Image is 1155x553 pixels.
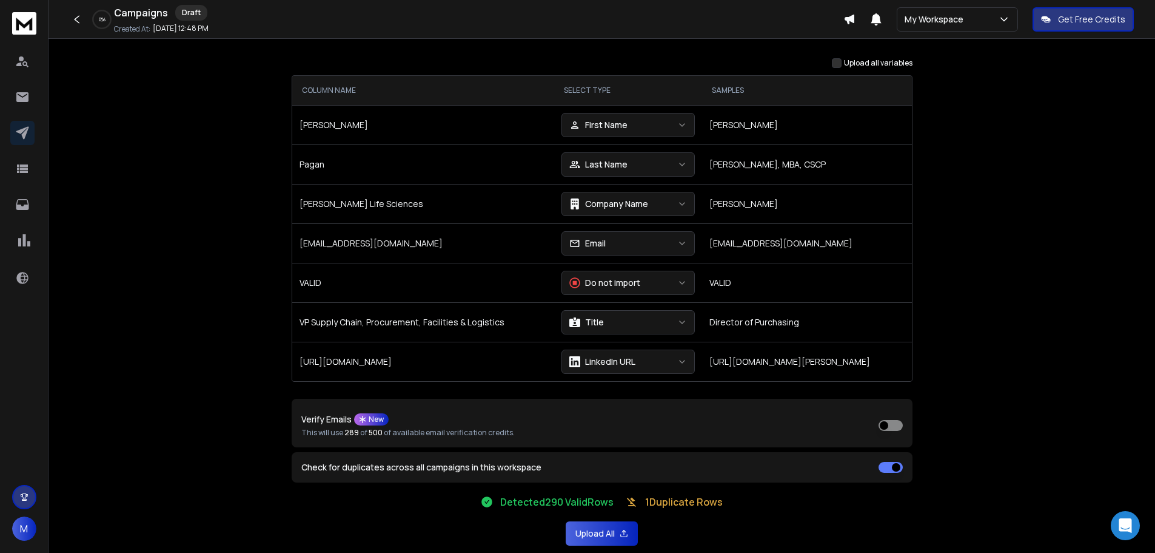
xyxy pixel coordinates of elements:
[702,223,911,263] td: [EMAIL_ADDRESS][DOMAIN_NAME]
[645,495,723,509] p: 1 Duplicate Rows
[301,428,515,438] p: This will use of of available email verification credits.
[114,5,168,20] h1: Campaigns
[301,463,541,472] label: Check for duplicates across all campaigns in this workspace
[175,5,207,21] div: Draft
[702,144,911,184] td: [PERSON_NAME], MBA, CSCP
[153,24,209,33] p: [DATE] 12:48 PM
[702,105,911,144] td: [PERSON_NAME]
[344,427,359,438] span: 289
[702,76,911,105] th: SAMPLES
[292,76,555,105] th: COLUMN NAME
[1058,13,1125,25] p: Get Free Credits
[566,521,638,546] button: Upload All
[12,517,36,541] button: M
[554,76,702,105] th: SELECT TYPE
[1033,7,1134,32] button: Get Free Credits
[292,184,555,223] td: [PERSON_NAME] Life Sciences
[292,342,555,381] td: [URL][DOMAIN_NAME]
[702,184,911,223] td: [PERSON_NAME]
[301,415,352,424] p: Verify Emails
[354,413,389,426] div: New
[500,495,614,509] p: Detected 290 Valid Rows
[569,158,628,171] div: Last Name
[292,223,555,263] td: [EMAIL_ADDRESS][DOMAIN_NAME]
[292,263,555,302] td: VALID
[569,277,640,289] div: Do not import
[292,302,555,342] td: VP Supply Chain, Procurement, Facilities & Logistics
[569,198,648,210] div: Company Name
[702,302,911,342] td: Director of Purchasing
[844,58,912,68] label: Upload all variables
[1111,511,1140,540] div: Open Intercom Messenger
[569,119,628,131] div: First Name
[99,16,105,23] p: 0 %
[292,144,555,184] td: Pagan
[702,342,911,381] td: [URL][DOMAIN_NAME][PERSON_NAME]
[569,316,604,328] div: Title
[12,12,36,35] img: logo
[114,24,150,34] p: Created At:
[702,263,911,302] td: VALID
[569,356,635,368] div: LinkedIn URL
[905,13,968,25] p: My Workspace
[369,427,383,438] span: 500
[292,105,555,144] td: [PERSON_NAME]
[569,237,606,249] div: Email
